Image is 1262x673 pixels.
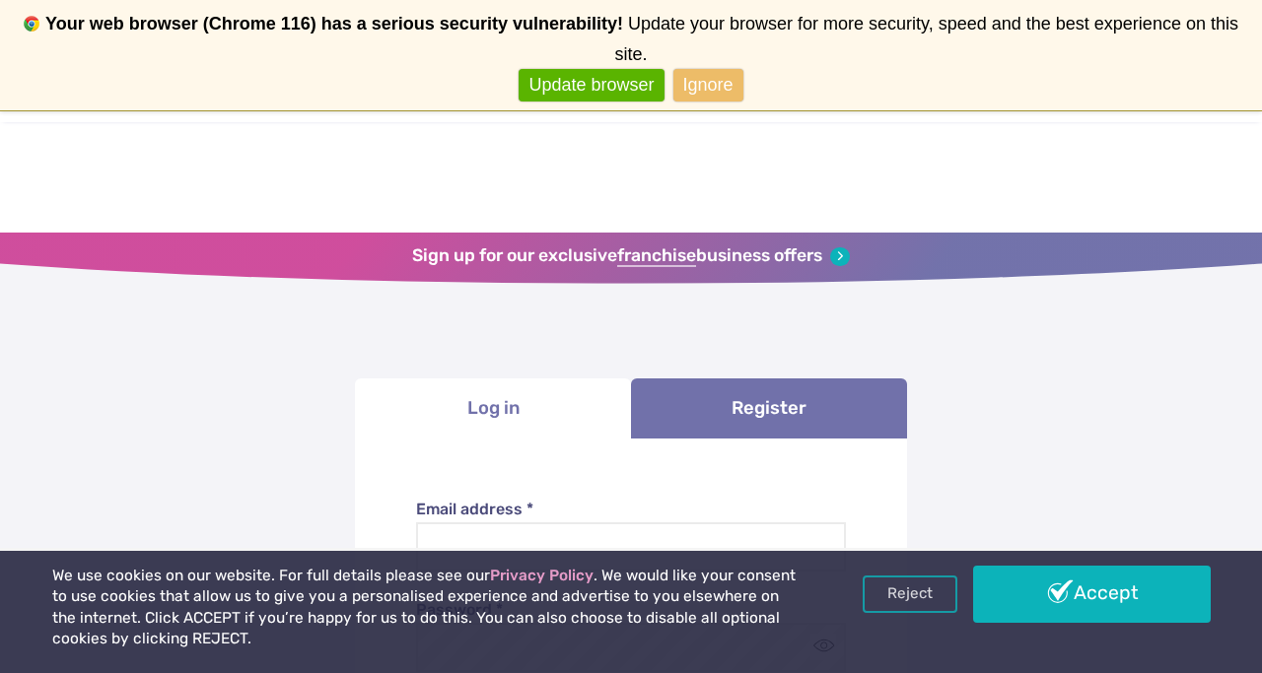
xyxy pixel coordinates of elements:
a: Register [631,378,907,438]
a: Privacy Policy [490,567,594,584]
strong: franchise [617,245,696,267]
a: Sign up for our exclusivefranchisebusiness offers [412,245,849,267]
label: Email address * [416,499,847,520]
a: Reject [863,575,957,613]
p: We use cookies on our website. For full details please see our . We would like your consent to us... [52,566,806,650]
a: Ignore [673,69,743,101]
b: Your web browser (Chrome 116) has a serious security vulnerability! [45,14,623,34]
a: Update browser [519,69,664,101]
span: Update your browser for more security, speed and the best experience on this site. [614,14,1237,64]
a: Accept [973,566,1211,623]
